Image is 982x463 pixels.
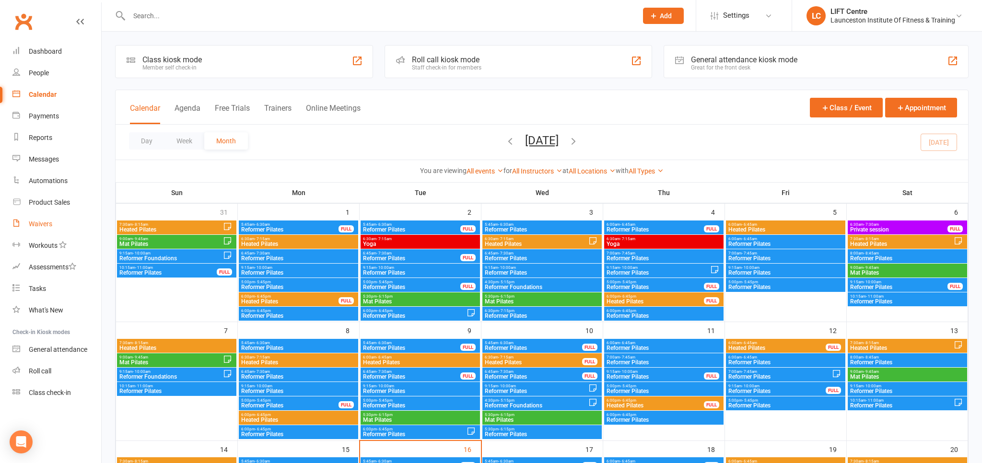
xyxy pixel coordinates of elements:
[133,370,151,374] span: - 10:00am
[742,341,757,345] span: - 6:45am
[241,280,356,284] span: 5:00pm
[620,309,636,313] span: - 6:45pm
[241,384,356,388] span: 9:15am
[850,237,954,241] span: 7:30am
[562,167,569,174] strong: at
[947,225,963,232] div: FULL
[12,339,101,360] a: General attendance kiosk mode
[728,284,843,290] span: Reformer Pilates
[484,227,600,232] span: Reformer Pilates
[585,322,603,338] div: 10
[629,167,664,175] a: All Types
[133,355,148,359] span: - 9:45am
[119,255,223,261] span: Reformer Foundations
[119,266,217,270] span: 10:15am
[606,255,722,261] span: Reformer Pilates
[484,270,600,276] span: Reformer Pilates
[850,280,948,284] span: 9:15am
[728,237,843,241] span: 6:00am
[850,294,965,299] span: 10:15am
[264,104,292,124] button: Trainers
[119,374,223,380] span: Reformer Foundations
[376,266,394,270] span: - 10:00am
[850,227,948,232] span: Private session
[484,294,600,299] span: 5:30pm
[728,341,826,345] span: 6:00am
[468,322,481,338] div: 9
[29,134,52,141] div: Reports
[376,251,392,255] span: - 7:30am
[460,225,476,232] div: FULL
[660,12,672,20] span: Add
[606,251,722,255] span: 7:00am
[241,237,356,241] span: 6:30am
[850,341,954,345] span: 7:30am
[255,280,271,284] span: - 5:45pm
[460,372,476,380] div: FULL
[241,294,339,299] span: 6:00pm
[362,284,461,290] span: Reformer Pilates
[460,344,476,351] div: FULL
[346,322,359,338] div: 8
[728,222,843,227] span: 6:00am
[704,225,719,232] div: FULL
[133,251,151,255] span: - 10:00am
[498,222,514,227] span: - 6:30am
[467,167,503,175] a: All events
[742,237,757,241] span: - 6:45am
[704,372,719,380] div: FULL
[12,127,101,149] a: Reports
[606,270,710,276] span: Reformer Pilates
[420,167,467,174] strong: You are viewing
[468,204,481,220] div: 2
[606,227,704,232] span: Reformer Pilates
[620,222,635,227] span: - 6:45am
[377,280,393,284] span: - 5:45pm
[620,280,636,284] span: - 5:45pm
[119,251,223,255] span: 9:15am
[339,297,354,304] div: FULL
[376,237,392,241] span: - 7:15am
[484,299,600,304] span: Mat Pilates
[864,251,879,255] span: - 8:45am
[484,241,588,247] span: Heated Pilates
[175,104,200,124] button: Agenda
[29,47,62,55] div: Dashboard
[728,255,843,261] span: Reformer Pilates
[620,341,635,345] span: - 6:45am
[498,237,514,241] span: - 7:15am
[241,355,356,359] span: 6:30am
[241,251,356,255] span: 6:45am
[742,370,757,374] span: - 7:45am
[362,345,461,351] span: Reformer Pilates
[119,370,223,374] span: 9:15am
[460,283,476,290] div: FULL
[241,270,356,276] span: Reformer Pilates
[377,309,393,313] span: - 6:45pm
[512,167,562,175] a: All Instructors
[29,69,49,77] div: People
[847,183,968,203] th: Sat
[728,345,826,351] span: Heated Pilates
[499,280,514,284] span: - 5:15pm
[362,370,461,374] span: 6:45am
[241,359,356,365] span: Heated Pilates
[742,251,757,255] span: - 7:45am
[346,204,359,220] div: 1
[119,222,223,227] span: 7:30am
[589,204,603,220] div: 3
[362,359,478,365] span: Heated Pilates
[255,309,271,313] span: - 6:45pm
[12,235,101,256] a: Workouts
[807,6,826,25] div: LC
[133,237,148,241] span: - 9:45am
[616,167,629,174] strong: with
[606,341,722,345] span: 6:00am
[29,220,52,228] div: Waivers
[484,359,583,365] span: Heated Pilates
[29,285,46,292] div: Tasks
[728,280,843,284] span: 5:00pm
[850,251,965,255] span: 8:00am
[850,355,965,359] span: 8:00am
[850,370,965,374] span: 9:00am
